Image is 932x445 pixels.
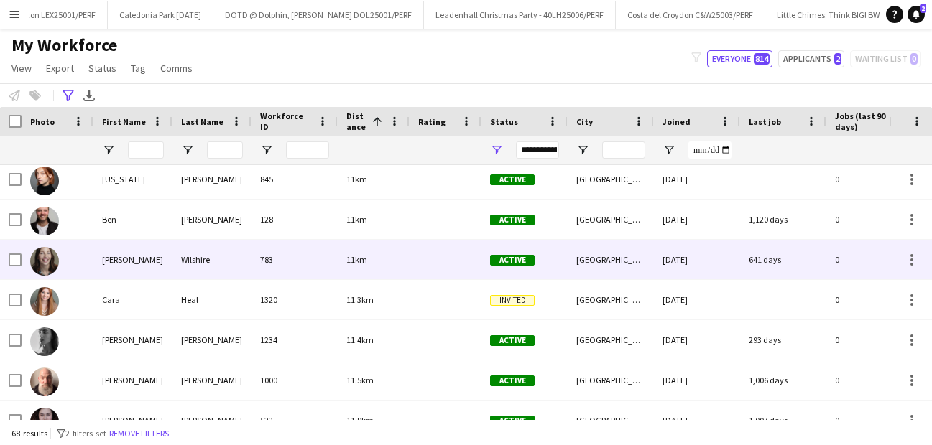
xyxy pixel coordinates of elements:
img: Natasha Trigg [30,327,59,356]
div: [GEOGRAPHIC_DATA] [568,280,654,319]
span: Status [88,62,116,75]
div: [DATE] [654,240,740,279]
span: City [576,116,593,127]
img: IAN KAY [30,367,59,396]
input: Joined Filter Input [688,141,732,159]
div: [GEOGRAPHIC_DATA] [568,200,654,239]
button: Leadenhall Christmas Party - 40LH25006/PERF [424,1,616,29]
div: Heal [172,280,252,319]
span: Comms [160,62,193,75]
app-action-btn: Export XLSX [80,87,98,104]
div: 0 [826,360,920,400]
div: 783 [252,240,338,279]
span: Active [490,375,535,386]
div: 293 days [740,320,826,360]
div: 0 [826,159,920,199]
div: [GEOGRAPHIC_DATA] [568,159,654,199]
div: 522 [252,400,338,440]
div: [DATE] [654,320,740,360]
div: [DATE] [654,159,740,199]
a: Comms [154,59,198,78]
a: 2 [908,6,925,23]
span: 11.8km [346,415,374,426]
div: 641 days [740,240,826,279]
span: 11.3km [346,294,374,305]
a: View [6,59,37,78]
span: Active [490,174,535,185]
span: Distance [346,111,366,132]
div: [PERSON_NAME] [172,400,252,440]
div: Cara [93,280,172,319]
app-action-btn: Advanced filters [60,87,77,104]
div: [GEOGRAPHIC_DATA] [568,320,654,360]
span: First Name [102,116,146,127]
input: Last Name Filter Input [207,141,243,159]
div: [PERSON_NAME] [172,159,252,199]
div: 128 [252,200,338,239]
div: 0 [826,320,920,360]
div: [DATE] [654,400,740,440]
button: DOTD @ Dolphin, [PERSON_NAME] DOL25001/PERF [213,1,424,29]
div: 1234 [252,320,338,360]
div: [DATE] [654,360,740,400]
div: [GEOGRAPHIC_DATA] [568,240,654,279]
div: [DATE] [654,200,740,239]
div: Ben [93,200,172,239]
div: [PERSON_NAME] [93,240,172,279]
input: City Filter Input [602,141,645,159]
span: View [11,62,32,75]
span: Joined [663,116,691,127]
span: Active [490,416,535,426]
span: Tag [131,62,146,75]
button: Applicants2 [778,50,844,67]
div: 1,120 days [740,200,826,239]
div: [DATE] [654,280,740,319]
img: Amy Smith [30,408,59,436]
div: [PERSON_NAME] [172,200,252,239]
span: Photo [30,116,55,127]
a: Tag [125,59,152,78]
button: Open Filter Menu [490,144,503,156]
div: [PERSON_NAME] [172,320,252,360]
span: Workforce ID [260,111,312,132]
div: 0 [826,240,920,279]
a: Export [40,59,80,78]
span: Rating [418,116,446,127]
a: Status [83,59,122,78]
button: Open Filter Menu [181,144,194,156]
span: My Workforce [11,34,117,56]
span: Invited [490,295,535,306]
span: 11.5km [346,375,374,385]
div: 0 [826,200,920,239]
div: [PERSON_NAME] [93,400,172,440]
button: Open Filter Menu [576,144,589,156]
span: 11km [346,174,367,184]
div: 845 [252,159,338,199]
button: Open Filter Menu [102,144,115,156]
span: Last job [749,116,781,127]
span: Active [490,335,535,346]
span: 2 [834,53,841,65]
input: First Name Filter Input [128,141,164,159]
span: 11km [346,254,367,265]
button: Open Filter Menu [663,144,675,156]
img: Georgia Alistair [30,167,59,195]
span: Last Name [181,116,223,127]
div: [PERSON_NAME] [93,320,172,360]
div: 1,007 days [740,400,826,440]
div: 0 [826,280,920,319]
div: [PERSON_NAME] [93,360,172,400]
div: [GEOGRAPHIC_DATA] [568,360,654,400]
span: 814 [754,53,770,65]
span: Jobs (last 90 days) [835,111,894,132]
div: 1320 [252,280,338,319]
img: Cara Heal [30,287,59,316]
span: Active [490,215,535,225]
button: Caledonia Park [DATE] [108,1,213,29]
div: 0 [826,400,920,440]
div: [PERSON_NAME] [172,360,252,400]
span: 2 [920,4,926,13]
div: 1,006 days [740,360,826,400]
span: Active [490,255,535,266]
span: Status [490,116,518,127]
